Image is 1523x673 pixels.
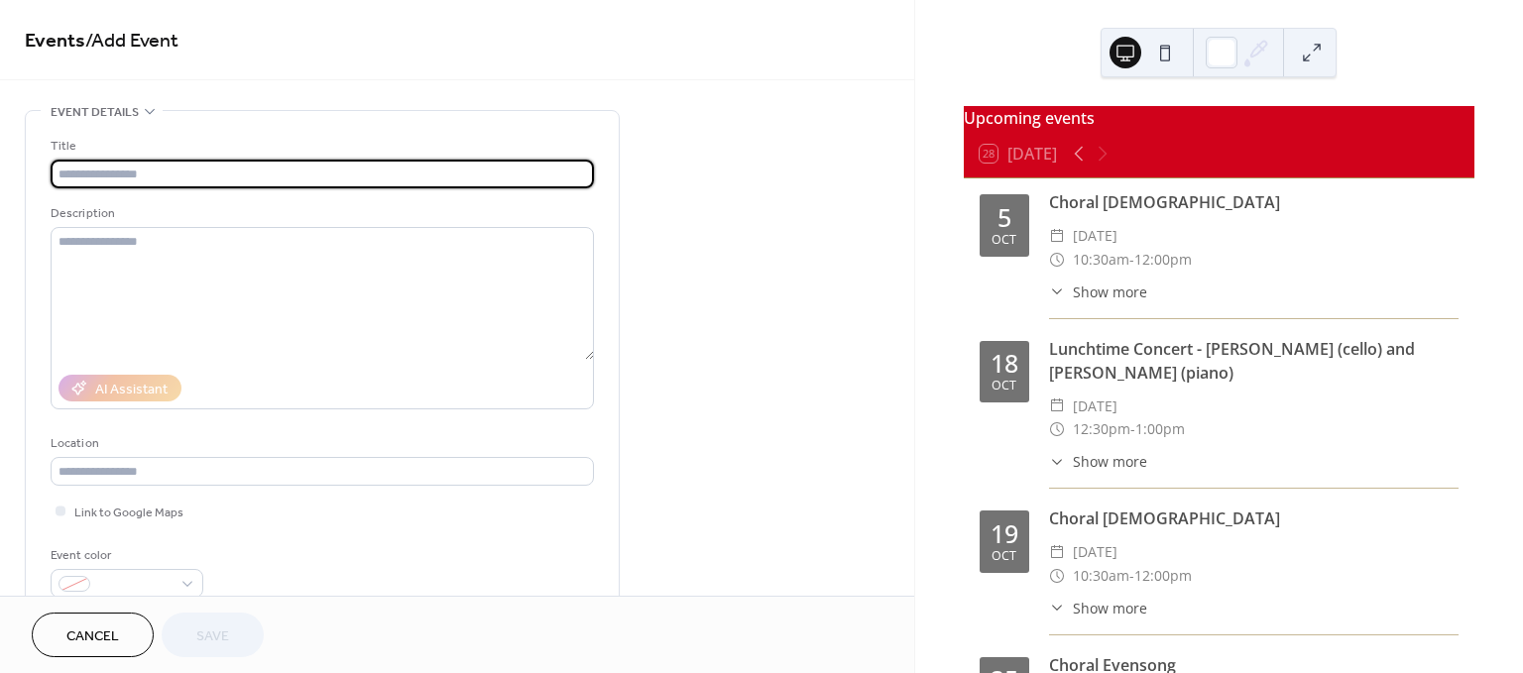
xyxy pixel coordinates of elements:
[992,234,1016,247] div: Oct
[1134,564,1192,588] span: 12:00pm
[1049,417,1065,441] div: ​
[991,351,1018,376] div: 18
[1049,451,1147,472] button: ​Show more
[1049,540,1065,564] div: ​
[1129,248,1134,272] span: -
[964,106,1474,130] div: Upcoming events
[997,205,1011,230] div: 5
[1049,598,1147,618] button: ​Show more
[1049,190,1459,214] div: Choral [DEMOGRAPHIC_DATA]
[1073,248,1129,272] span: 10:30am
[51,203,590,224] div: Description
[992,550,1016,563] div: Oct
[1134,248,1192,272] span: 12:00pm
[51,102,139,123] span: Event details
[1049,598,1065,618] div: ​
[51,136,590,157] div: Title
[1073,564,1129,588] span: 10:30am
[1073,281,1147,302] span: Show more
[1049,281,1065,302] div: ​
[1049,224,1065,248] div: ​
[1073,540,1117,564] span: [DATE]
[85,22,178,60] span: / Add Event
[66,626,119,647] span: Cancel
[991,521,1018,546] div: 19
[1129,564,1134,588] span: -
[1049,248,1065,272] div: ​
[1049,564,1065,588] div: ​
[74,503,183,523] span: Link to Google Maps
[1073,224,1117,248] span: [DATE]
[1049,337,1459,385] div: Lunchtime Concert - [PERSON_NAME] (cello) and [PERSON_NAME] (piano)
[25,22,85,60] a: Events
[1073,394,1117,418] span: [DATE]
[1073,598,1147,618] span: Show more
[1073,417,1130,441] span: 12:30pm
[1135,417,1185,441] span: 1:00pm
[32,613,154,657] button: Cancel
[1073,451,1147,472] span: Show more
[1049,281,1147,302] button: ​Show more
[1049,506,1459,530] div: Choral [DEMOGRAPHIC_DATA]
[51,433,590,454] div: Location
[51,545,199,566] div: Event color
[1130,417,1135,441] span: -
[1049,394,1065,418] div: ​
[1049,451,1065,472] div: ​
[992,380,1016,393] div: Oct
